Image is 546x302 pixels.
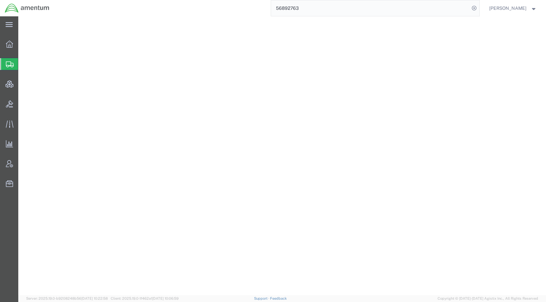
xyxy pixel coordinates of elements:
[271,0,470,16] input: Search for shipment number, reference number
[438,296,538,301] span: Copyright © [DATE]-[DATE] Agistix Inc., All Rights Reserved
[489,5,526,12] span: Kent Gilman
[18,16,546,295] iframe: FS Legacy Container
[111,296,179,300] span: Client: 2025.19.0-1f462a1
[26,296,108,300] span: Server: 2025.19.0-b9208248b56
[5,3,50,13] img: logo
[81,296,108,300] span: [DATE] 10:22:58
[254,296,270,300] a: Support
[152,296,179,300] span: [DATE] 10:06:59
[489,4,537,12] button: [PERSON_NAME]
[270,296,287,300] a: Feedback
